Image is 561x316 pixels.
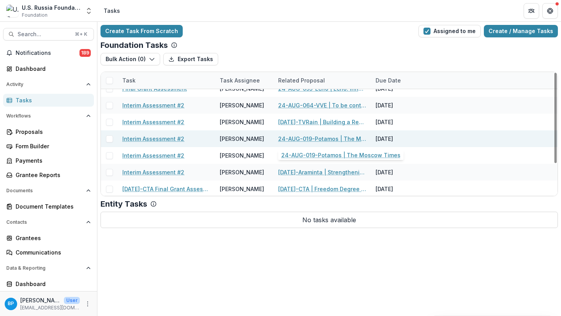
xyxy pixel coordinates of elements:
div: Dashboard [16,280,88,288]
button: Get Help [542,3,558,19]
a: [DATE]-TVRain | Building a Resilient Content Delivery Platform for Independent Media in [GEOGRAPH... [278,118,366,126]
a: Communications [3,246,94,259]
button: Open Activity [3,78,94,91]
span: Workflows [6,113,83,119]
div: Form Builder [16,142,88,150]
button: More [83,299,92,309]
p: [PERSON_NAME] [20,296,61,304]
button: Open entity switcher [83,3,94,19]
div: Proposals [16,128,88,136]
a: Proposals [3,125,94,138]
a: [DATE]-Araminta | Strengthening Capacities of Russian Human Rights Defenders to Develop the Busin... [278,168,366,176]
div: Task Assignee [215,72,273,89]
div: Communications [16,248,88,256]
div: [DATE] [371,164,429,181]
div: Due Date [371,72,429,89]
a: Grantees [3,232,94,244]
div: [PERSON_NAME] [220,135,264,143]
p: User [64,297,80,304]
div: [PERSON_NAME] [220,185,264,193]
div: Related Proposal [273,72,371,89]
p: Foundation Tasks [101,40,168,50]
div: Grantees [16,234,88,242]
div: Document Templates [16,202,88,211]
p: [EMAIL_ADDRESS][DOMAIN_NAME] [20,304,80,311]
button: Open Data & Reporting [3,262,94,274]
a: Interim Assessment #2 [122,101,184,109]
div: [DATE] [371,114,429,130]
div: Tasks [16,96,88,104]
div: Due Date [371,76,406,84]
div: [PERSON_NAME] [220,101,264,109]
div: [DATE] [371,181,429,197]
a: Create Task From Scratch [101,25,183,37]
div: [PERSON_NAME] [220,168,264,176]
a: Document Templates [3,200,94,213]
a: Grantee Reports [3,169,94,181]
div: [DATE] [371,97,429,114]
a: [DATE]-CTA Final Grant Assessment [122,185,210,193]
p: No tasks available [101,212,558,228]
div: U.S. Russia Foundation [22,4,80,12]
button: Export Tasks [163,53,218,65]
div: [PERSON_NAME] [220,118,264,126]
a: 24-AUG-019-Potamos | The Moscow Times [278,135,366,143]
span: Activity [6,82,83,87]
div: Dashboard [16,65,88,73]
button: Open Contacts [3,216,94,228]
div: Task [118,72,215,89]
div: [DATE] [371,130,429,147]
div: Tasks [104,7,120,15]
a: [DATE]-CTA | Freedom Degree Online Matching System [278,185,366,193]
button: Open Workflows [3,110,94,122]
button: Assigned to me [418,25,481,37]
div: [PERSON_NAME] [220,151,264,160]
a: Tasks [3,94,94,107]
span: Contacts [6,219,83,225]
span: Documents [6,188,83,193]
nav: breadcrumb [101,5,123,16]
a: Interim Assessment #2 [122,118,184,126]
div: Bennett P [8,301,14,306]
a: Dashboard [3,277,94,290]
a: Interim Assessment #2 [122,151,184,160]
p: Entity Tasks [101,199,147,209]
a: 24-AUG-064-VVE | To be continued: attracting younger audiences for increased media sustainability​ [278,101,366,109]
span: Notifications [16,50,79,56]
button: Search... [3,28,94,40]
button: Notifications189 [3,47,94,59]
button: Partners [524,3,539,19]
div: Task Assignee [215,76,265,84]
div: ⌘ + K [73,30,89,39]
span: Foundation [22,12,48,19]
button: Open Documents [3,184,94,197]
div: Related Proposal [273,76,330,84]
a: Dashboard [3,62,94,75]
a: Interim Assessment #2 [122,168,184,176]
button: Bulk Action (0) [101,53,160,65]
div: Grantee Reports [16,171,88,179]
span: Data & Reporting [6,265,83,271]
div: Payments [16,156,88,165]
div: [DATE] [371,147,429,164]
a: Create / Manage Tasks [484,25,558,37]
span: 189 [79,49,91,57]
img: U.S. Russia Foundation [6,5,19,17]
a: 24-AUG-025-Detectum | The True Story [278,151,366,160]
a: Interim Assessment #2 [122,135,184,143]
div: Task [118,76,140,84]
span: Search... [18,31,70,38]
a: Form Builder [3,140,94,153]
a: Payments [3,154,94,167]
